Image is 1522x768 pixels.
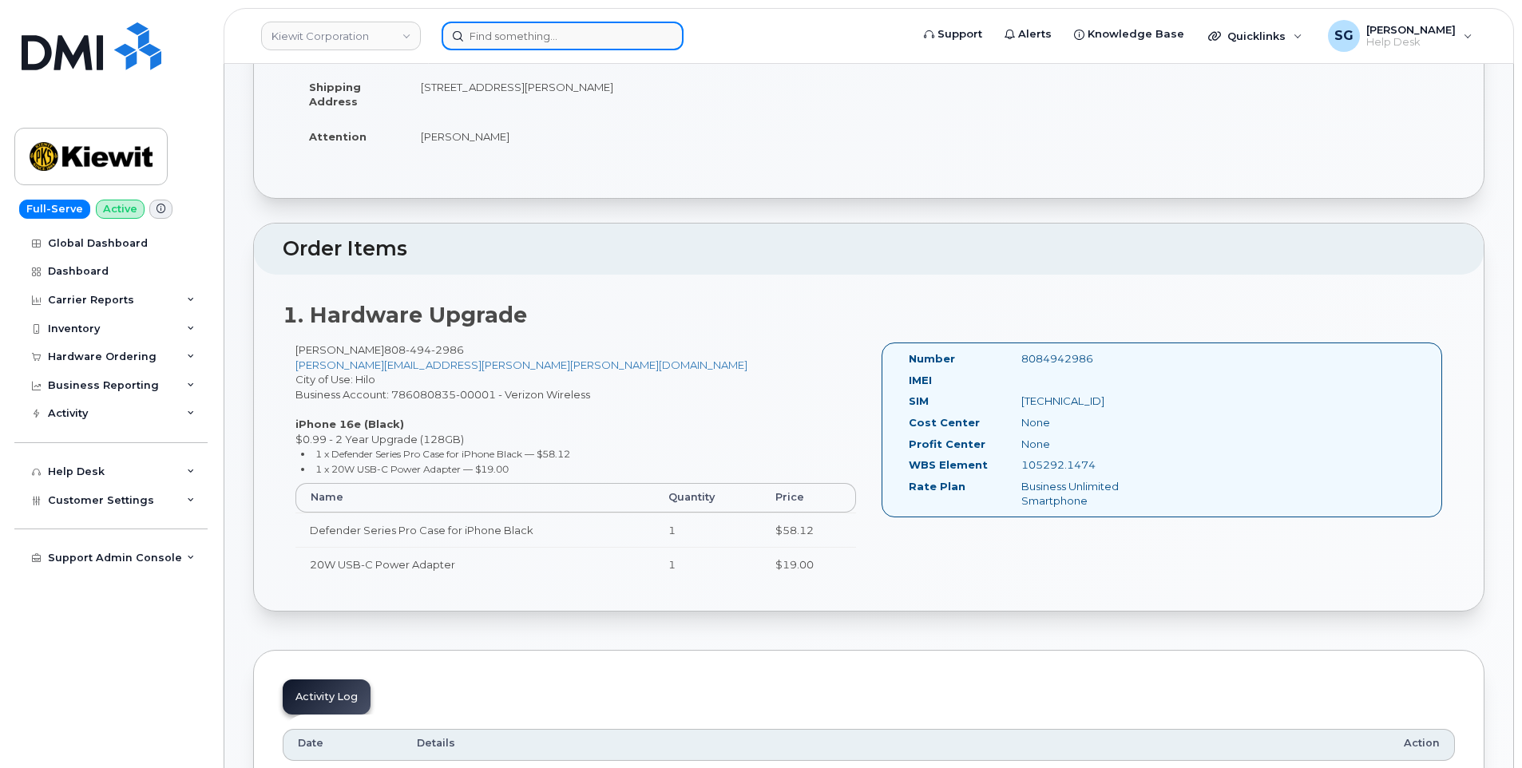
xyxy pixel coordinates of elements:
div: Business Unlimited Smartphone [1009,479,1167,509]
td: 1 [654,547,761,582]
a: Alerts [993,18,1063,50]
a: [PERSON_NAME][EMAIL_ADDRESS][PERSON_NAME][PERSON_NAME][DOMAIN_NAME] [295,358,747,371]
label: WBS Element [909,457,988,473]
span: 2986 [431,343,464,356]
div: [TECHNICAL_ID] [1009,394,1167,409]
td: 1 [654,513,761,548]
strong: Attention [309,130,367,143]
td: 20W USB-C Power Adapter [295,547,654,582]
th: Action [1389,729,1455,761]
th: Name [295,483,654,512]
td: [STREET_ADDRESS][PERSON_NAME] [406,69,857,119]
span: Details [417,736,455,750]
td: Defender Series Pro Case for iPhone Black [295,513,654,548]
label: Profit Center [909,437,985,452]
span: 808 [384,343,464,356]
span: Date [298,736,323,750]
div: 8084942986 [1009,351,1167,366]
span: Knowledge Base [1088,26,1184,42]
span: SG [1334,26,1354,46]
div: None [1009,437,1167,452]
div: [PERSON_NAME] City of Use: Hilo Business Account: 786080835-00001 - Verizon Wireless $0.99 - 2 Ye... [283,342,869,596]
span: Help Desk [1366,36,1456,49]
div: Samaria Gomez [1317,20,1484,52]
span: [PERSON_NAME] [1366,23,1456,36]
label: SIM [909,394,929,409]
small: 1 x Defender Series Pro Case for iPhone Black — $58.12 [315,448,570,460]
label: IMEI [909,373,932,388]
td: [PERSON_NAME] [406,119,857,154]
strong: iPhone 16e (Black) [295,418,404,430]
input: Find something... [442,22,684,50]
td: $19.00 [761,547,856,582]
strong: Shipping Address [309,81,361,109]
h2: Order Items [283,238,1455,260]
iframe: Messenger Launcher [1453,699,1510,756]
div: 105292.1474 [1009,457,1167,473]
span: Quicklinks [1227,30,1286,42]
strong: 1. Hardware Upgrade [283,302,527,328]
span: Alerts [1018,26,1052,42]
th: Quantity [654,483,761,512]
a: Kiewit Corporation [261,22,421,50]
span: 494 [406,343,431,356]
span: Support [937,26,982,42]
td: $58.12 [761,513,856,548]
label: Rate Plan [909,479,965,494]
a: Knowledge Base [1063,18,1195,50]
small: 1 x 20W USB-C Power Adapter — $19.00 [315,463,509,475]
th: Price [761,483,856,512]
div: Quicklinks [1197,20,1314,52]
label: Cost Center [909,415,980,430]
label: Number [909,351,955,366]
div: None [1009,415,1167,430]
a: Support [913,18,993,50]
